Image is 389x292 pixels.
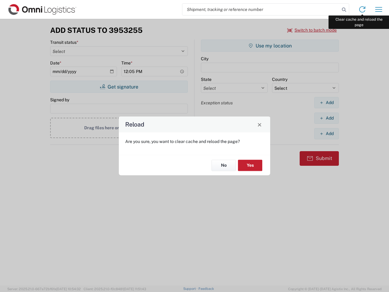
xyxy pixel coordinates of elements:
p: Are you sure, you want to clear cache and reload the page? [125,139,264,144]
button: Close [255,120,264,129]
input: Shipment, tracking or reference number [182,4,340,15]
button: No [212,160,236,171]
button: Yes [238,160,262,171]
h4: Reload [125,120,144,129]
